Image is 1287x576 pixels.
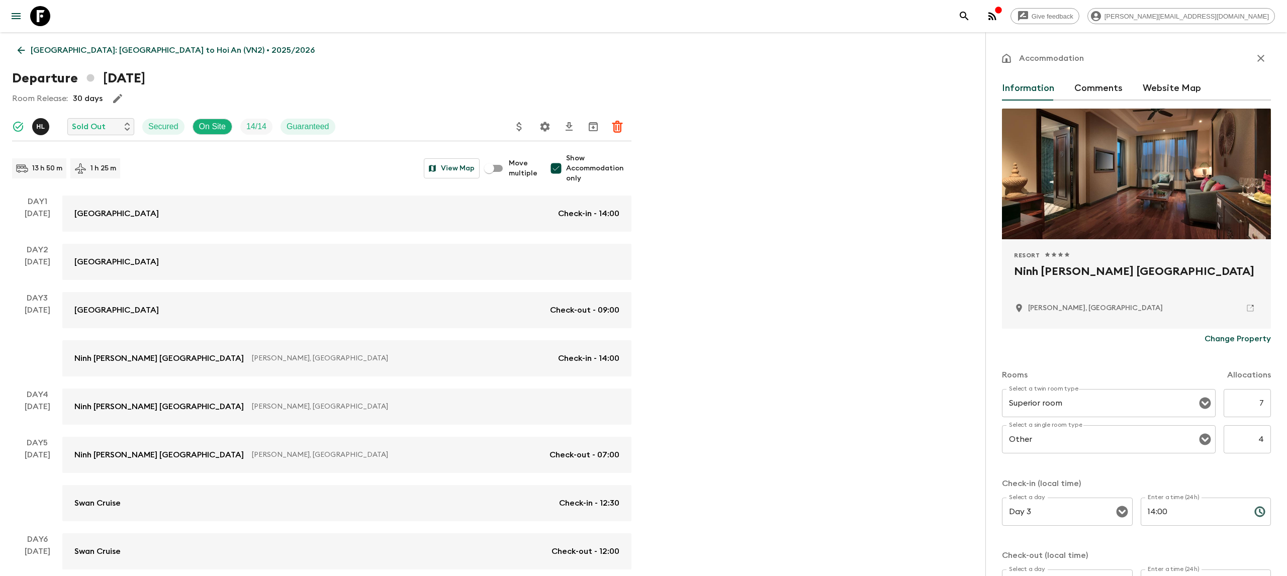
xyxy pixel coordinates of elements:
[73,92,103,105] p: 30 days
[62,437,631,473] a: Ninh [PERSON_NAME] [GEOGRAPHIC_DATA][PERSON_NAME], [GEOGRAPHIC_DATA]Check-out - 07:00
[1002,549,1271,561] p: Check-out (local time)
[1205,329,1271,349] button: Change Property
[12,292,62,304] p: Day 3
[1143,76,1201,101] button: Website Map
[954,6,974,26] button: search adventures
[424,158,480,178] button: View Map
[252,353,550,363] p: [PERSON_NAME], [GEOGRAPHIC_DATA]
[1002,369,1028,381] p: Rooms
[1014,251,1040,259] span: Resort
[199,121,226,133] p: On Site
[246,121,266,133] p: 14 / 14
[558,352,619,364] p: Check-in - 14:00
[1010,8,1079,24] a: Give feedback
[559,117,579,137] button: Download CSV
[1009,421,1082,429] label: Select a single room type
[6,6,26,26] button: menu
[12,389,62,401] p: Day 4
[1205,333,1271,345] p: Change Property
[1141,498,1246,526] input: hh:mm
[90,163,116,173] p: 1 h 25 m
[25,208,50,232] div: [DATE]
[62,389,631,425] a: Ninh [PERSON_NAME] [GEOGRAPHIC_DATA][PERSON_NAME], [GEOGRAPHIC_DATA]
[32,118,51,135] button: HL
[252,402,611,412] p: [PERSON_NAME], [GEOGRAPHIC_DATA]
[62,196,631,232] a: [GEOGRAPHIC_DATA]Check-in - 14:00
[583,117,603,137] button: Archive (Completed, Cancelled or Unsynced Departures only)
[1087,8,1275,24] div: [PERSON_NAME][EMAIL_ADDRESS][DOMAIN_NAME]
[1227,369,1271,381] p: Allocations
[1009,493,1045,502] label: Select a day
[1074,76,1123,101] button: Comments
[287,121,329,133] p: Guaranteed
[509,117,529,137] button: Update Price, Early Bird Discount and Costs
[62,244,631,280] a: [GEOGRAPHIC_DATA]
[1115,505,1129,519] button: Open
[25,304,50,376] div: [DATE]
[32,163,62,173] p: 13 h 50 m
[1002,477,1271,490] p: Check-in (local time)
[32,121,51,129] span: Hoang Le Ngoc
[62,292,631,328] a: [GEOGRAPHIC_DATA]Check-out - 09:00
[1009,385,1078,393] label: Select a twin room type
[74,256,159,268] p: [GEOGRAPHIC_DATA]
[1009,565,1045,573] label: Select a day
[550,304,619,316] p: Check-out - 09:00
[62,340,631,376] a: Ninh [PERSON_NAME] [GEOGRAPHIC_DATA][PERSON_NAME], [GEOGRAPHIC_DATA]Check-in - 14:00
[12,533,62,545] p: Day 6
[12,437,62,449] p: Day 5
[74,545,121,557] p: Swan Cruise
[62,533,631,569] a: Swan CruiseCheck-out - 12:00
[1250,502,1270,522] button: Choose time, selected time is 2:00 PM
[31,44,315,56] p: [GEOGRAPHIC_DATA]: [GEOGRAPHIC_DATA] to Hoi An (VN2) • 2025/2026
[148,121,178,133] p: Secured
[74,208,159,220] p: [GEOGRAPHIC_DATA]
[509,158,538,178] span: Move multiple
[566,153,631,183] span: Show Accommodation only
[12,196,62,208] p: Day 1
[12,244,62,256] p: Day 2
[25,256,50,280] div: [DATE]
[12,68,145,88] h1: Departure [DATE]
[25,449,50,521] div: [DATE]
[1002,109,1271,239] div: Photo of Ninh Binh Hidden Charm Hotel & Resort
[535,117,555,137] button: Settings
[1099,13,1274,20] span: [PERSON_NAME][EMAIL_ADDRESS][DOMAIN_NAME]
[1198,432,1212,446] button: Open
[1148,493,1200,502] label: Enter a time (24h)
[1014,263,1259,296] h2: Ninh [PERSON_NAME] [GEOGRAPHIC_DATA]
[36,123,45,131] p: H L
[1002,76,1054,101] button: Information
[252,450,541,460] p: [PERSON_NAME], [GEOGRAPHIC_DATA]
[74,352,244,364] p: Ninh [PERSON_NAME] [GEOGRAPHIC_DATA]
[240,119,272,135] div: Trip Fill
[1198,396,1212,410] button: Open
[12,40,320,60] a: [GEOGRAPHIC_DATA]: [GEOGRAPHIC_DATA] to Hoi An (VN2) • 2025/2026
[74,304,159,316] p: [GEOGRAPHIC_DATA]
[72,121,106,133] p: Sold Out
[74,401,244,413] p: Ninh [PERSON_NAME] [GEOGRAPHIC_DATA]
[1026,13,1079,20] span: Give feedback
[551,545,619,557] p: Check-out - 12:00
[12,92,68,105] p: Room Release:
[74,449,244,461] p: Ninh [PERSON_NAME] [GEOGRAPHIC_DATA]
[1028,303,1163,313] p: Hoa Lu, Vietnam
[558,208,619,220] p: Check-in - 14:00
[142,119,185,135] div: Secured
[62,485,631,521] a: Swan CruiseCheck-in - 12:30
[607,117,627,137] button: Delete
[12,121,24,133] svg: Synced Successfully
[1148,565,1200,573] label: Enter a time (24h)
[559,497,619,509] p: Check-in - 12:30
[193,119,232,135] div: On Site
[25,401,50,425] div: [DATE]
[1019,52,1084,64] p: Accommodation
[74,497,121,509] p: Swan Cruise
[549,449,619,461] p: Check-out - 07:00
